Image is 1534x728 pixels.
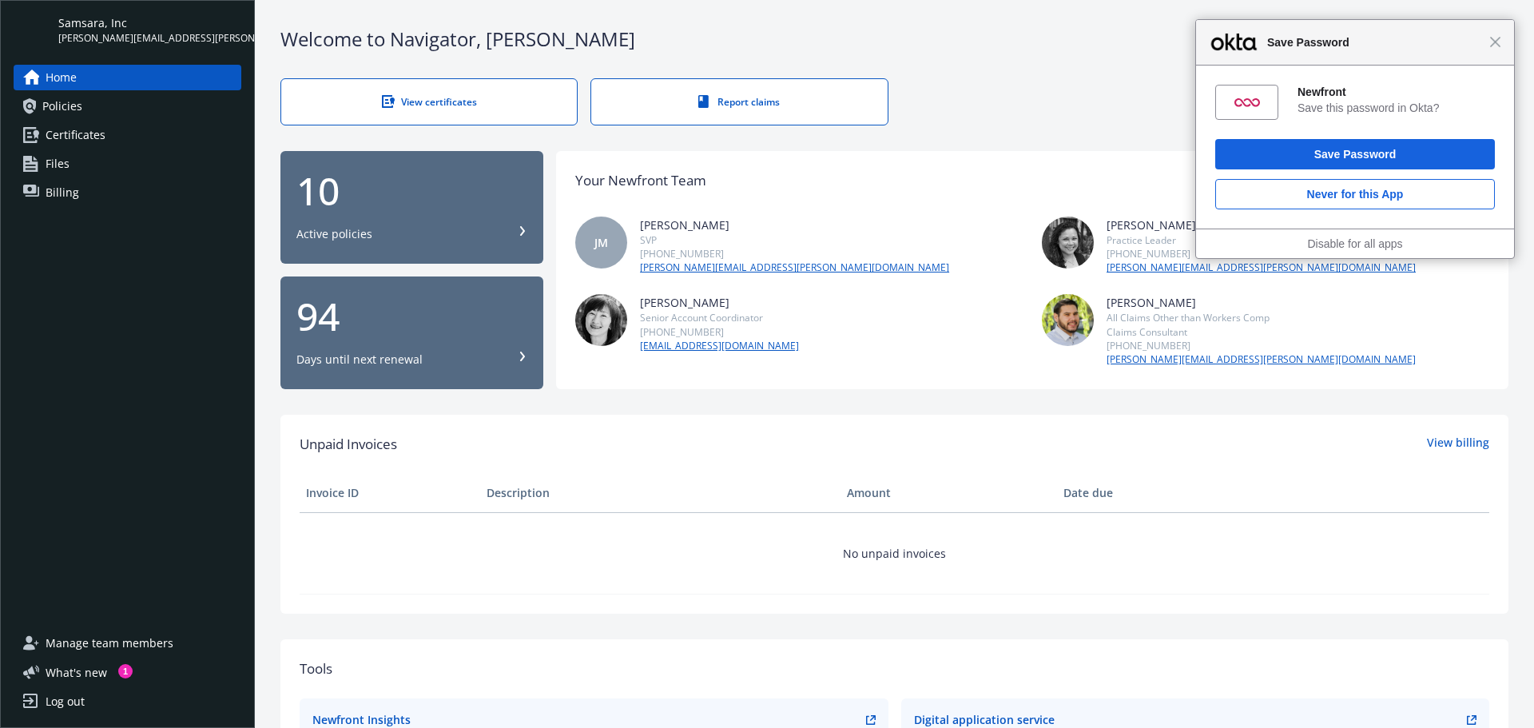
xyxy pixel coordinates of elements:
div: [PERSON_NAME] [1107,217,1416,233]
img: photo [575,294,627,346]
a: Manage team members [14,631,241,656]
div: View certificates [313,95,545,109]
button: What's new1 [14,664,133,681]
a: View billing [1427,434,1489,455]
span: Unpaid Invoices [300,434,397,455]
div: [PERSON_NAME] [1107,294,1416,311]
div: 1 [118,664,133,678]
span: Files [46,151,70,177]
img: 9qr+3JAAAABklEQVQDAAYfn1AZwRfeAAAAAElFTkSuQmCC [1234,90,1260,115]
button: Never for this App [1215,179,1495,209]
button: Samsara, Inc[PERSON_NAME][EMAIL_ADDRESS][PERSON_NAME][DOMAIN_NAME] [58,14,241,46]
a: Files [14,151,241,177]
div: Newfront [1298,85,1495,99]
td: No unpaid invoices [300,512,1489,594]
img: photo [1042,294,1094,346]
div: [PHONE_NUMBER] [1107,339,1416,352]
div: [PERSON_NAME] [640,294,799,311]
span: Certificates [46,122,105,148]
button: Save Password [1215,139,1495,169]
div: Log out [46,689,85,714]
div: Newfront Insights [312,711,411,728]
span: Samsara, Inc [58,14,241,31]
img: photo [1042,217,1094,269]
a: [PERSON_NAME][EMAIL_ADDRESS][PERSON_NAME][DOMAIN_NAME] [640,261,949,275]
div: [PHONE_NUMBER] [1107,247,1416,261]
span: JM [594,234,608,251]
th: Invoice ID [300,474,480,512]
div: Active policies [296,226,372,242]
th: Amount [841,474,1057,512]
div: Practice Leader [1107,233,1416,247]
a: [PERSON_NAME][EMAIL_ADDRESS][PERSON_NAME][DOMAIN_NAME] [1107,261,1416,275]
div: Senior Account Coordinator [640,311,799,324]
span: [PERSON_NAME][EMAIL_ADDRESS][PERSON_NAME][DOMAIN_NAME] [58,31,241,46]
a: Policies [14,93,241,119]
a: Certificates [14,122,241,148]
th: Date due [1057,474,1238,512]
span: Home [46,65,77,90]
div: [PERSON_NAME] [640,217,949,233]
div: All Claims Other than Workers Comp [1107,311,1416,324]
a: [PERSON_NAME][EMAIL_ADDRESS][PERSON_NAME][DOMAIN_NAME] [1107,352,1416,367]
span: Manage team members [46,631,173,656]
div: Claims Consultant [1107,325,1416,339]
img: yH5BAEAAAAALAAAAAABAAEAAAIBRAA7 [14,14,46,46]
th: Description [480,474,841,512]
span: What ' s new [46,664,107,681]
span: Save Password [1259,33,1489,52]
button: 94Days until next renewal [280,276,543,389]
div: Digital application service [914,711,1055,728]
a: Disable for all apps [1307,237,1402,250]
div: Save this password in Okta? [1298,101,1495,115]
span: Close [1489,36,1501,48]
div: SVP [640,233,949,247]
div: Days until next renewal [296,352,423,368]
a: Report claims [590,78,888,125]
div: Your Newfront Team [575,170,706,191]
span: Policies [42,93,82,119]
a: View certificates [280,78,578,125]
div: Report claims [623,95,855,109]
a: Billing [14,180,241,205]
div: 94 [296,297,527,336]
a: [EMAIL_ADDRESS][DOMAIN_NAME] [640,339,799,353]
a: Home [14,65,241,90]
div: Tools [300,658,1489,679]
div: [PHONE_NUMBER] [640,325,799,339]
div: [PHONE_NUMBER] [640,247,949,261]
button: 10Active policies [280,151,543,264]
div: Welcome to Navigator , [PERSON_NAME] [280,26,1508,53]
span: Billing [46,180,79,205]
div: 10 [296,172,527,210]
